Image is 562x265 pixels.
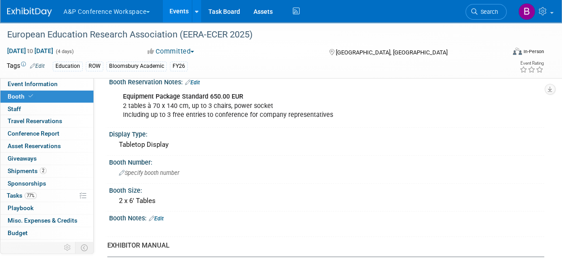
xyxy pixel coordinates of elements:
[106,62,167,71] div: Bloomsbury Academic
[7,61,45,71] td: Tags
[336,49,448,56] span: [GEOGRAPHIC_DATA], [GEOGRAPHIC_DATA]
[0,165,93,177] a: Shipments2
[8,130,59,137] span: Conference Report
[0,115,93,127] a: Travel Reservations
[0,215,93,227] a: Misc. Expenses & Credits
[29,94,33,99] i: Booth reservation complete
[119,170,179,176] span: Specify booth number
[466,46,544,60] div: Event Format
[8,117,62,124] span: Travel Reservations
[123,93,243,100] b: Equipment Package Standard 650.00 EUR
[8,180,46,187] span: Sponsorships
[109,128,544,139] div: Display Type:
[0,153,93,165] a: Giveaways
[149,215,164,222] a: Edit
[8,142,61,149] span: Asset Reservations
[109,75,544,87] div: Booth Reservation Notes:
[116,194,537,208] div: 2 x 6' Tables
[86,62,103,71] div: ROW
[8,242,68,249] span: ROI, Objectives & ROO
[477,8,498,15] span: Search
[30,63,45,69] a: Edit
[109,184,544,195] div: Booth Size:
[185,79,200,86] a: Edit
[4,27,498,43] div: European Education Research Association (EERA-ECER 2025)
[8,167,46,174] span: Shipments
[513,48,522,55] img: Format-Inperson.png
[117,88,458,124] div: 2 tables à 70 x 140 cm, up to 3 chairs, power socket Including up to 3 free entries to conference...
[520,61,544,66] div: Event Rating
[8,80,58,87] span: Event Information
[109,156,544,167] div: Booth Number:
[76,242,94,253] td: Toggle Event Tabs
[465,4,507,20] a: Search
[0,202,93,214] a: Playbook
[107,241,537,250] div: EXHIBITOR MANUAL
[170,62,188,71] div: FY26
[25,192,37,199] span: 77%
[0,128,93,140] a: Conference Report
[55,49,74,54] span: (4 days)
[0,103,93,115] a: Staff
[0,240,93,252] a: ROI, Objectives & ROO
[523,48,544,55] div: In-Person
[8,93,35,100] span: Booth
[0,178,93,190] a: Sponsorships
[0,227,93,239] a: Budget
[26,47,34,54] span: to
[144,47,198,56] button: Committed
[0,190,93,202] a: Tasks77%
[60,242,76,253] td: Personalize Event Tab Strip
[518,3,535,20] img: Ben Piggott
[0,78,93,90] a: Event Information
[8,204,34,211] span: Playbook
[8,155,37,162] span: Giveaways
[8,105,21,112] span: Staff
[8,229,28,236] span: Budget
[8,217,77,224] span: Misc. Expenses & Credits
[0,140,93,152] a: Asset Reservations
[7,47,54,55] span: [DATE] [DATE]
[0,91,93,103] a: Booth
[109,211,544,223] div: Booth Notes:
[7,192,37,199] span: Tasks
[7,8,52,17] img: ExhibitDay
[116,138,537,152] div: Tabletop Display
[40,167,46,174] span: 2
[53,62,83,71] div: Education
